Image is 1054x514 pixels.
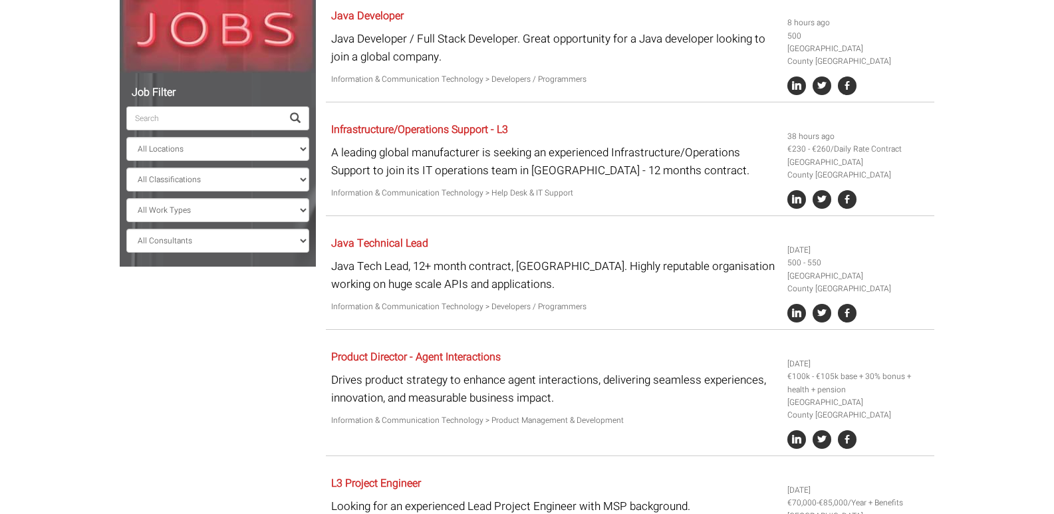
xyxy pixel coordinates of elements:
li: [GEOGRAPHIC_DATA] County [GEOGRAPHIC_DATA] [787,270,930,295]
p: Information & Communication Technology > Product Management & Development [331,414,777,427]
a: Java Developer [331,8,404,24]
li: [GEOGRAPHIC_DATA] County [GEOGRAPHIC_DATA] [787,156,930,182]
a: L3 Project Engineer [331,475,421,491]
li: [DATE] [787,358,930,370]
a: Java Technical Lead [331,235,428,251]
li: €230 - €260/Daily Rate Contract [787,143,930,156]
p: Drives product strategy to enhance agent interactions, delivering seamless experiences, innovatio... [331,371,777,407]
li: 8 hours ago [787,17,930,29]
a: Infrastructure/Operations Support - L3 [331,122,508,138]
p: Java Developer / Full Stack Developer. Great opportunity for a Java developer looking to join a g... [331,30,777,66]
li: [GEOGRAPHIC_DATA] County [GEOGRAPHIC_DATA] [787,43,930,68]
li: 500 [787,30,930,43]
li: €70,000-€85,000/Year + Benefits [787,497,930,509]
li: [DATE] [787,244,930,257]
li: €100k - €105k base + 30% bonus + health + pension [787,370,930,396]
li: 38 hours ago [787,130,930,143]
h5: Job Filter [126,87,309,99]
p: Information & Communication Technology > Help Desk & IT Support [331,187,777,199]
p: Information & Communication Technology > Developers / Programmers [331,73,777,86]
li: [GEOGRAPHIC_DATA] County [GEOGRAPHIC_DATA] [787,396,930,422]
p: A leading global manufacturer is seeking an experienced Infrastructure/Operations Support to join... [331,144,777,180]
li: 500 - 550 [787,257,930,269]
p: Java Tech Lead, 12+ month contract, [GEOGRAPHIC_DATA]. Highly reputable organisation working on h... [331,257,777,293]
a: Product Director - Agent Interactions [331,349,501,365]
input: Search [126,106,282,130]
li: [DATE] [787,484,930,497]
p: Information & Communication Technology > Developers / Programmers [331,301,777,313]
